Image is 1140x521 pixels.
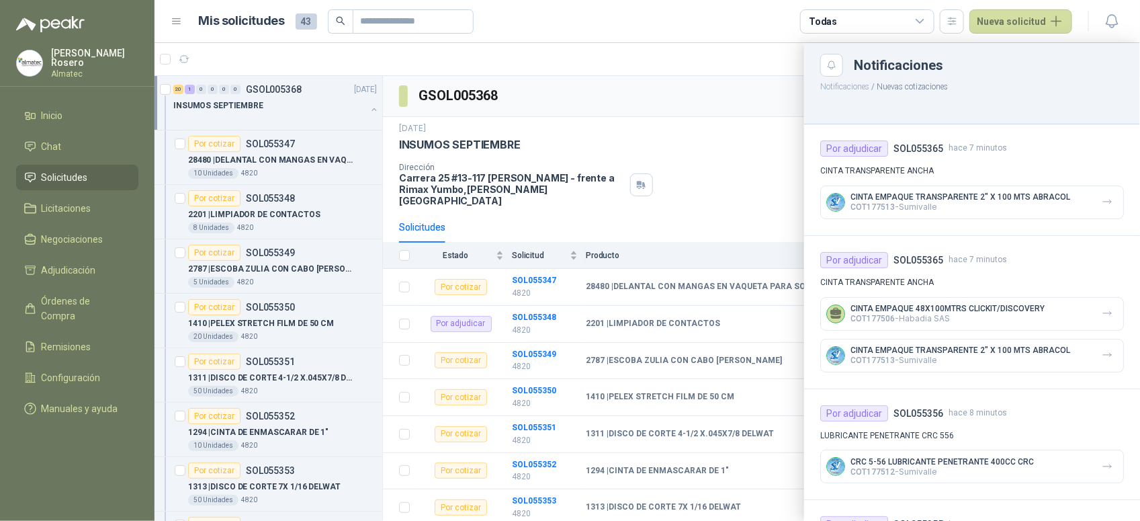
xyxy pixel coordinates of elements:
img: Company Logo [827,347,844,364]
a: Inicio [16,103,138,128]
span: 43 [296,13,317,30]
span: Órdenes de Compra [42,294,126,323]
div: Por adjudicar [820,405,888,422]
h4: SOL055365 [893,253,943,268]
span: Inicio [42,108,63,123]
a: Chat [16,134,138,159]
span: Solicitudes [42,170,88,185]
a: Adjudicación [16,257,138,283]
a: Licitaciones [16,196,138,221]
p: / Nuevas cotizaciones [804,77,1140,93]
a: Manuales y ayuda [16,396,138,422]
p: [PERSON_NAME] Rosero [51,48,138,67]
button: Close [820,54,843,77]
a: Órdenes de Compra [16,288,138,329]
span: Configuración [42,370,101,385]
p: CINTA EMPAQUE 48X100MTRS CLICKIT/DISCOVERY [850,304,1045,313]
p: - Sumivalle [850,202,1070,212]
p: CINTA EMPAQUE TRANSPARENTE 2" X 100 MTS ABRACOL [850,192,1070,202]
p: - Habadia SAS [850,313,1045,323]
p: - Sumivalle [850,355,1070,365]
a: Solicitudes [16,165,138,190]
a: Remisiones [16,334,138,360]
span: Licitaciones [42,201,91,216]
div: Por adjudicar [820,141,888,157]
span: Adjudicación [42,263,96,278]
p: LUBRICANTE PENETRANTE CRC 556 [820,430,1124,442]
span: Negociaciones [42,232,103,247]
p: CINTA TRANSPARENTE ANCHA [820,165,1124,177]
img: Company Logo [827,458,844,475]
span: COT177512 [850,467,895,477]
p: CINTA TRANSPARENTE ANCHA [820,276,1124,289]
span: COT177506 [850,314,895,323]
img: Company Logo [17,50,42,76]
span: Manuales y ayuda [42,401,118,416]
span: search [336,16,345,26]
h4: SOL055365 [893,141,943,156]
div: Todas [809,14,837,29]
span: hace 7 minutos [949,142,1007,155]
h1: Mis solicitudes [199,11,285,31]
p: CINTA EMPAQUE TRANSPARENTE 2" X 100 MTS ABRACOL [850,346,1070,355]
a: Configuración [16,365,138,391]
a: Negociaciones [16,227,138,252]
p: CRC 5-56 LUBRICANTE PENETRANTE 400CC CRC [850,457,1034,467]
span: hace 7 minutos [949,253,1007,266]
img: Logo peakr [16,16,85,32]
p: Almatec [51,70,138,78]
span: Chat [42,139,62,154]
p: - Sumivalle [850,467,1034,477]
div: Por adjudicar [820,252,888,268]
span: hace 8 minutos [949,407,1007,419]
span: COT177513 [850,202,895,212]
div: Notificaciones [854,58,1124,72]
button: Nueva solicitud [969,9,1072,34]
span: COT177513 [850,356,895,365]
span: Remisiones [42,339,91,354]
h4: SOL055356 [893,406,943,421]
button: Notificaciones [820,82,869,91]
img: Company Logo [827,194,844,211]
